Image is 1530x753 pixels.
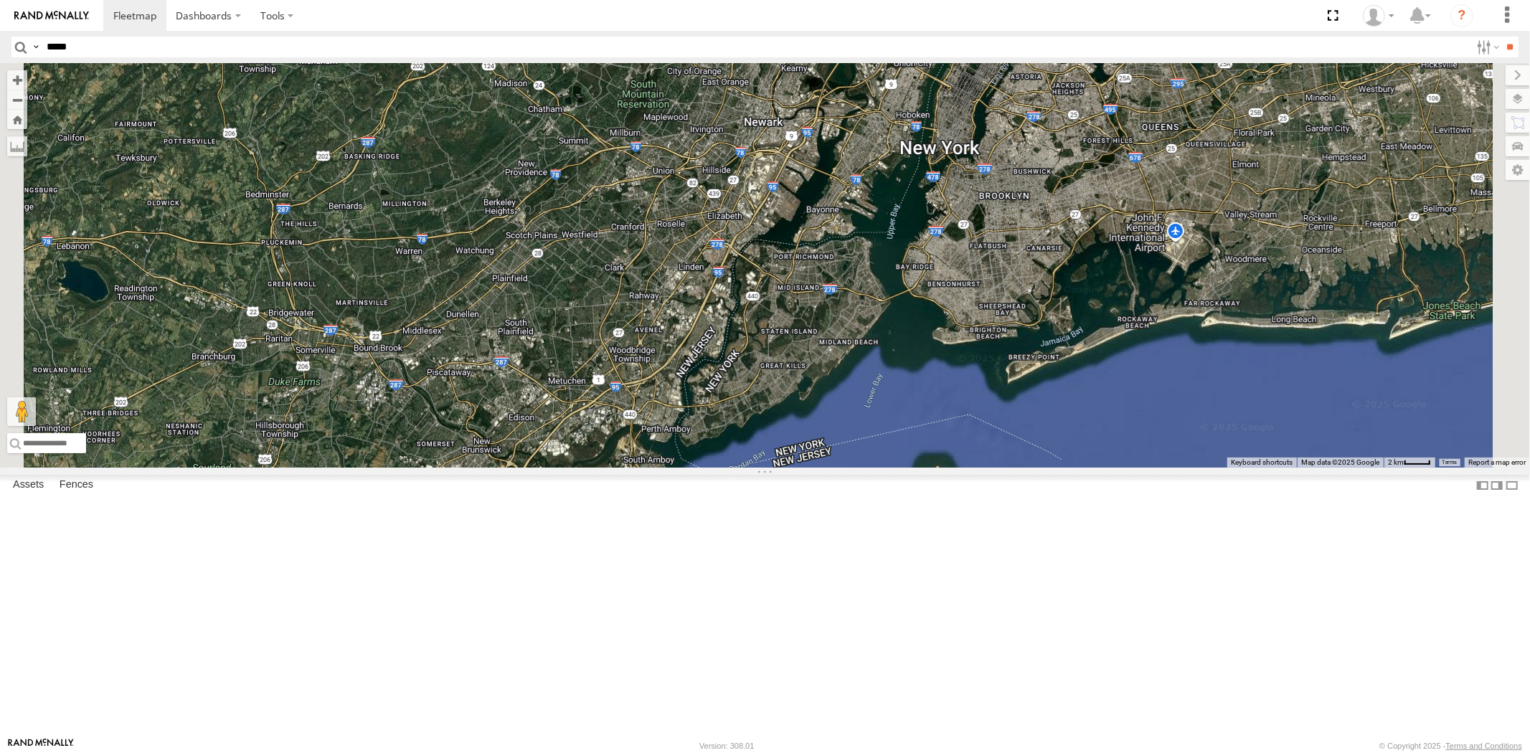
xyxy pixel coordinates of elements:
[1490,475,1504,496] label: Dock Summary Table to the Right
[7,70,27,90] button: Zoom in
[1384,458,1435,468] button: Map Scale: 2 km per 34 pixels
[7,90,27,110] button: Zoom out
[1446,742,1522,750] a: Terms and Conditions
[1450,4,1473,27] i: ?
[14,11,89,21] img: rand-logo.svg
[7,110,27,129] button: Zoom Home
[1505,475,1519,496] label: Hide Summary Table
[30,37,42,57] label: Search Query
[7,136,27,156] label: Measure
[1468,458,1526,466] a: Report a map error
[1301,458,1379,466] span: Map data ©2025 Google
[52,475,100,496] label: Fences
[7,397,36,426] button: Drag Pegman onto the map to open Street View
[1442,460,1458,465] a: Terms (opens in new tab)
[1231,458,1293,468] button: Keyboard shortcuts
[8,739,74,753] a: Visit our Website
[1471,37,1502,57] label: Search Filter Options
[1475,475,1490,496] label: Dock Summary Table to the Left
[1388,458,1404,466] span: 2 km
[6,475,51,496] label: Assets
[1506,160,1530,180] label: Map Settings
[699,742,754,750] div: Version: 308.01
[1358,5,1399,27] div: Sardor Khadjimedov
[1379,742,1522,750] div: © Copyright 2025 -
